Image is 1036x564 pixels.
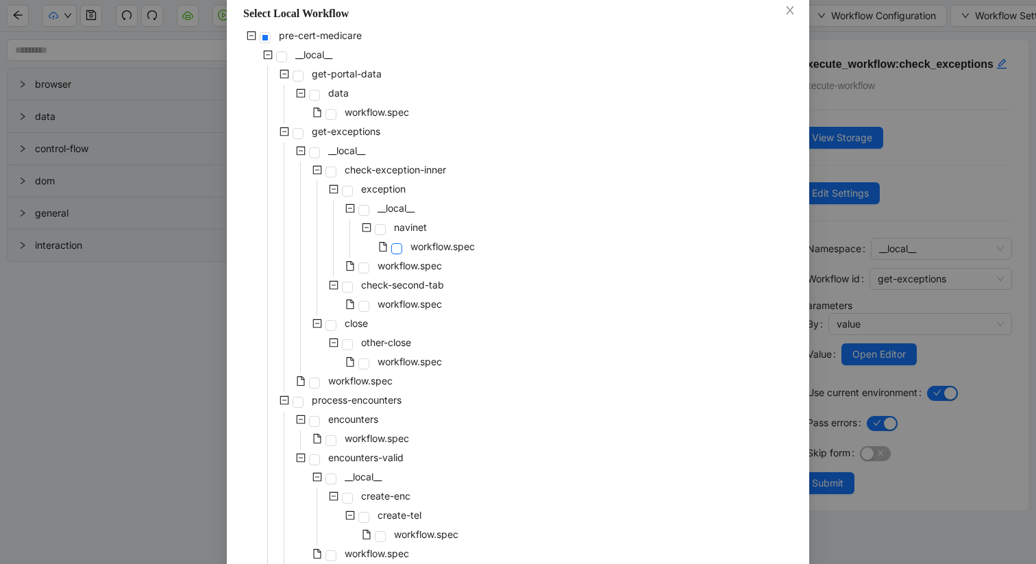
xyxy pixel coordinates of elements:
span: minus-square [312,319,322,328]
span: minus-square [329,338,338,347]
span: __local__ [325,143,368,159]
span: workflow.spec [408,238,478,255]
span: workflow.spec [375,296,445,312]
span: minus-square [296,88,306,98]
span: file [312,108,322,117]
span: get-portal-data [309,66,384,82]
span: check-exception-inner [345,164,446,175]
span: workflow.spec [328,375,393,387]
span: __local__ [293,47,335,63]
span: __local__ [295,49,332,60]
span: check-second-tab [361,279,444,291]
span: pre-cert-medicare [276,27,365,44]
span: data [325,85,351,101]
span: workflow.spec [378,356,442,367]
span: workflow.spec [378,260,442,271]
span: minus-square [280,69,289,79]
span: other-close [358,334,414,351]
span: __local__ [345,471,382,482]
span: workflow.spec [378,298,442,310]
span: encounters-valid [325,450,406,466]
span: __local__ [375,200,417,217]
span: minus-square [329,184,338,194]
span: encounters-valid [328,452,404,463]
span: get-exceptions [309,123,383,140]
span: minus-square [263,50,273,60]
span: close [785,5,795,16]
span: create-tel [375,507,424,524]
span: exception [358,181,408,197]
span: minus-square [280,127,289,136]
span: __local__ [328,145,365,156]
span: create-enc [358,488,413,504]
span: process-encounters [312,394,402,406]
span: workflow.spec [375,258,445,274]
span: file [312,434,322,443]
span: file [362,530,371,539]
span: minus-square [296,146,306,156]
span: minus-square [345,204,355,213]
span: minus-square [247,31,256,40]
span: file [378,242,388,252]
span: data [328,87,349,99]
span: minus-square [296,415,306,424]
span: close [345,317,368,329]
span: encounters [325,411,381,428]
span: workflow.spec [342,104,412,121]
span: get-portal-data [312,68,382,79]
span: workflow.spec [342,430,412,447]
span: __local__ [378,202,415,214]
span: create-enc [361,490,410,502]
span: workflow.spec [375,354,445,370]
span: workflow.spec [342,545,412,562]
span: exception [361,183,406,195]
span: check-exception-inner [342,162,449,178]
span: minus-square [329,280,338,290]
span: navinet [394,221,427,233]
span: workflow.spec [345,106,409,118]
span: other-close [361,336,411,348]
span: process-encounters [309,392,404,408]
span: file [345,299,355,309]
button: Close [782,3,798,19]
span: workflow.spec [345,432,409,444]
span: minus-square [312,472,322,482]
span: minus-square [362,223,371,232]
span: file [345,261,355,271]
span: pre-cert-medicare [279,29,362,41]
span: minus-square [296,453,306,463]
span: encounters [328,413,378,425]
span: file [345,357,355,367]
span: minus-square [345,511,355,520]
div: Select Local Workflow [243,5,793,22]
span: minus-square [312,165,322,175]
span: minus-square [329,491,338,501]
span: __local__ [342,469,384,485]
span: minus-square [280,395,289,405]
span: file [312,549,322,559]
span: workflow.spec [391,526,461,543]
span: navinet [391,219,430,236]
span: create-tel [378,509,421,521]
span: get-exceptions [312,125,380,137]
span: file [296,376,306,386]
span: workflow.spec [410,241,475,252]
span: check-second-tab [358,277,447,293]
span: workflow.spec [394,528,458,540]
span: workflow.spec [345,548,409,559]
span: workflow.spec [325,373,395,389]
span: close [342,315,371,332]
